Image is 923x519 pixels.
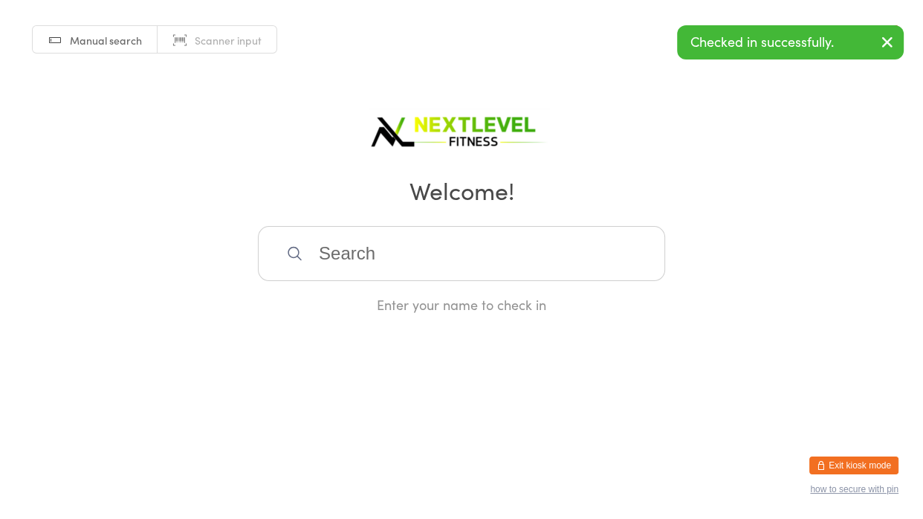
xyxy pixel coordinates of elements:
span: Manual search [70,33,142,48]
span: Scanner input [195,33,262,48]
button: how to secure with pin [810,484,898,494]
div: Checked in successfully. [677,25,904,59]
input: Search [258,226,665,281]
button: Exit kiosk mode [809,457,898,474]
img: Next Level Fitness [369,104,554,152]
h2: Welcome! [15,173,908,207]
div: Enter your name to check in [258,295,665,314]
